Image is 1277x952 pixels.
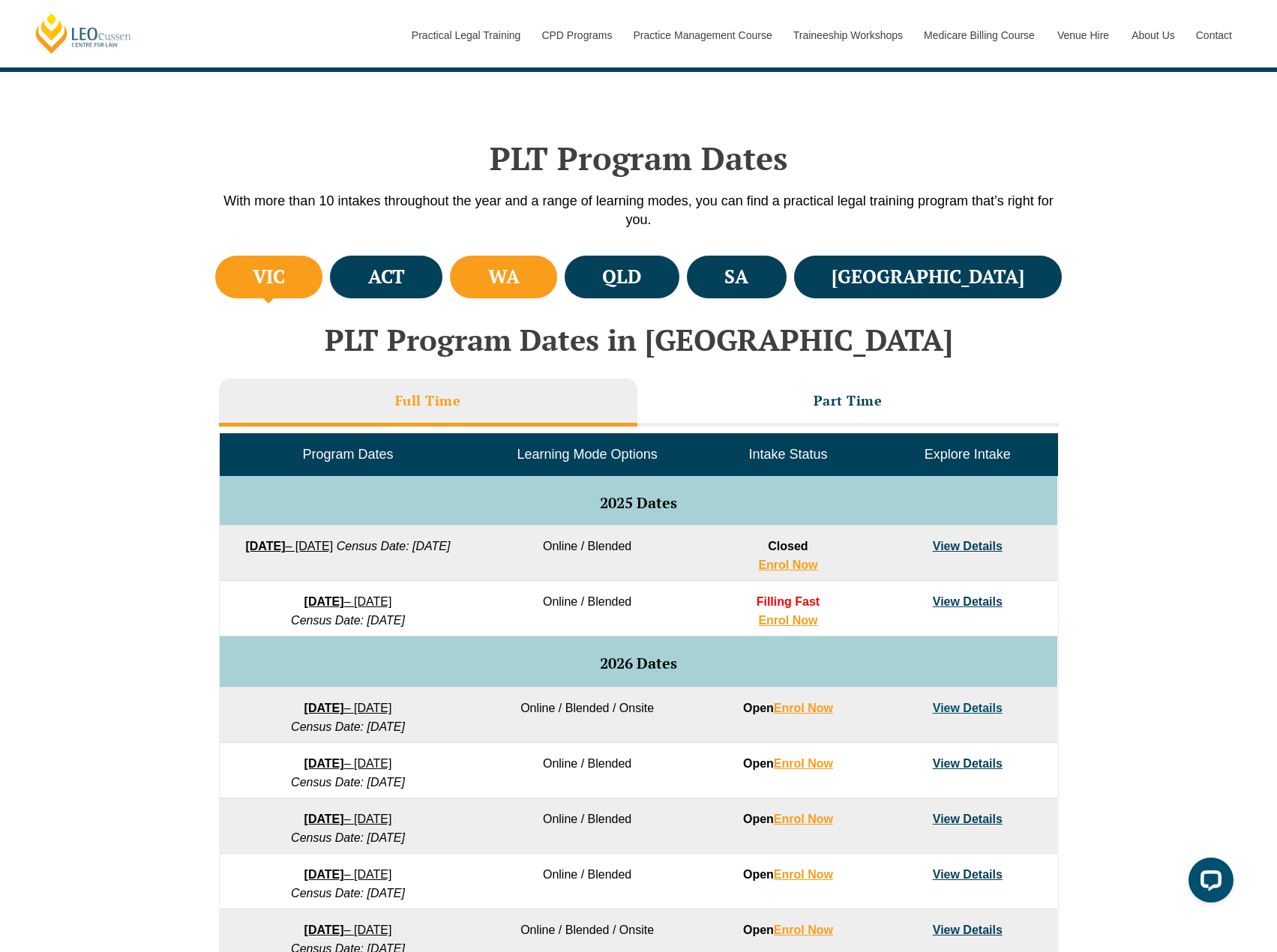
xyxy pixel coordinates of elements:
em: Census Date: [DATE] [291,887,405,900]
h4: QLD [602,265,641,289]
a: Enrol Now [758,614,817,627]
a: [DATE]– [DATE] [304,868,392,881]
span: Program Dates [302,447,393,462]
a: View Details [933,868,1003,881]
strong: [DATE] [304,813,344,825]
a: View Details [933,924,1003,936]
a: Enrol Now [774,702,833,714]
strong: [DATE] [304,757,344,770]
a: Enrol Now [758,558,817,571]
a: Contact [1185,3,1243,67]
a: Enrol Now [774,924,833,936]
td: Online / Blended [476,743,698,798]
strong: Open [743,868,833,881]
a: [DATE]– [DATE] [245,540,333,552]
strong: [DATE] [304,702,344,714]
a: View Details [933,540,1003,552]
a: Enrol Now [774,813,833,825]
strong: [DATE] [245,540,285,552]
a: [PERSON_NAME] Centre for Law [34,12,133,55]
iframe: LiveChat chat widget [1177,852,1240,915]
em: Census Date: [DATE] [291,776,405,789]
a: View Details [933,813,1003,825]
strong: Open [743,702,833,714]
h4: WA [488,265,520,289]
a: Traineeship Workshops [782,3,913,67]
span: 2025 Dates [600,492,677,513]
a: Enrol Now [774,757,833,770]
a: [DATE]– [DATE] [304,757,392,770]
span: Intake Status [748,447,827,462]
a: [DATE]– [DATE] [304,924,392,936]
strong: Open [743,924,833,936]
a: View Details [933,595,1003,608]
h4: ACT [368,265,405,289]
a: View Details [933,757,1003,770]
h3: Part Time [814,392,883,409]
td: Online / Blended [476,798,698,854]
a: [DATE]– [DATE] [304,813,392,825]
em: Census Date: [DATE] [291,614,405,627]
h4: VIC [253,265,285,289]
a: CPD Programs [530,3,622,67]
strong: [DATE] [304,595,344,608]
td: Online / Blended / Onsite [476,687,698,743]
strong: Open [743,813,833,825]
a: Venue Hire [1046,3,1120,67]
em: Census Date: [DATE] [337,540,451,552]
h3: Full Time [395,392,461,409]
a: Practical Legal Training [400,3,531,67]
p: With more than 10 intakes throughout the year and a range of learning modes, you can find a pract... [211,192,1066,229]
span: Closed [768,540,808,552]
a: [DATE]– [DATE] [304,595,392,608]
span: 2026 Dates [600,653,677,673]
td: Online / Blended [476,525,698,581]
a: Medicare Billing Course [913,3,1046,67]
td: Online / Blended [476,854,698,909]
em: Census Date: [DATE] [291,831,405,844]
strong: Open [743,757,833,770]
span: Explore Intake [925,447,1011,462]
a: Enrol Now [774,868,833,881]
strong: [DATE] [304,924,344,936]
h4: [GEOGRAPHIC_DATA] [832,265,1024,289]
td: Online / Blended [476,581,698,636]
h4: SA [724,265,748,289]
span: Learning Mode Options [517,447,658,462]
h2: PLT Program Dates in [GEOGRAPHIC_DATA] [211,323,1066,356]
em: Census Date: [DATE] [291,720,405,733]
a: View Details [933,702,1003,714]
h2: PLT Program Dates [211,139,1066,177]
a: [DATE]– [DATE] [304,702,392,714]
a: About Us [1120,3,1185,67]
strong: [DATE] [304,868,344,881]
a: Practice Management Course [622,3,782,67]
span: Filling Fast [757,595,820,608]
